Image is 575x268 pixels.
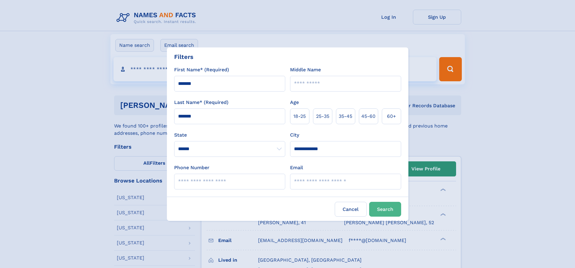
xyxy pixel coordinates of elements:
span: 35‑45 [339,113,352,120]
span: 60+ [387,113,396,120]
label: Phone Number [174,164,209,171]
button: Search [369,202,401,217]
label: State [174,131,285,139]
label: City [290,131,299,139]
label: Age [290,99,299,106]
label: Email [290,164,303,171]
label: Middle Name [290,66,321,73]
label: Last Name* (Required) [174,99,228,106]
div: Filters [174,52,193,61]
span: 25‑35 [316,113,329,120]
span: 18‑25 [293,113,306,120]
label: Cancel [335,202,367,217]
span: 45‑60 [361,113,375,120]
label: First Name* (Required) [174,66,229,73]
